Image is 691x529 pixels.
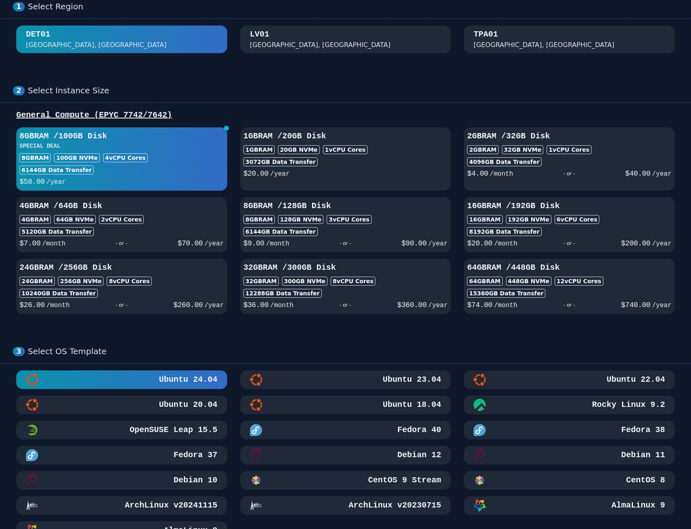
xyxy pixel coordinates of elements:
[243,277,279,286] div: 32GB RAM
[467,145,498,154] div: 2GB RAM
[19,215,51,224] div: 4GB RAM
[250,474,262,486] img: CentOS 9 Stream
[240,26,451,53] button: LV01 [GEOGRAPHIC_DATA], [GEOGRAPHIC_DATA]
[19,239,41,247] span: $ 7.00
[610,500,665,511] h3: AlmaLinux 9
[28,86,678,96] div: Select Instance Size
[467,131,672,142] h3: 2GB RAM / 32 GB Disk
[250,29,269,40] div: LV01
[396,449,441,461] h3: Debian 12
[19,227,94,236] div: 5120 GB Data Transfer
[467,215,502,224] div: 16GB RAM
[464,26,675,53] button: TPA01 [GEOGRAPHIC_DATA], [GEOGRAPHIC_DATA]
[250,449,262,461] img: Debian 12
[19,200,224,212] h3: 4GB RAM / 64 GB Disk
[652,302,672,309] span: /year
[331,277,375,286] div: 8 vCPU Cores
[13,110,678,121] div: General Compute (EPYC 7742/7642)
[243,145,275,154] div: 1GB RAM
[605,374,665,385] h3: Ubuntu 22.04
[99,215,144,224] div: 2 vCPU Cores
[490,170,513,178] span: /month
[621,239,650,247] span: $ 200.00
[555,277,603,286] div: 12 vCPU Cores
[250,40,391,50] div: [GEOGRAPHIC_DATA], [GEOGRAPHIC_DATA]
[474,499,486,512] img: AlmaLinux 9
[381,399,441,411] h3: Ubuntu 18.04
[16,197,227,252] button: 4GBRAM /64GB Disk4GBRAM64GB NVMe2vCPU Cores5120GB Data Transfer$7.00/month- or -$70.00/year
[70,299,173,311] div: - or -
[240,446,451,464] button: Debian 12Debian 12
[428,302,448,309] span: /year
[28,346,678,357] div: Select OS Template
[26,424,38,436] img: OpenSUSE Leap 15.5 Minimal
[123,500,217,511] h3: ArchLinux v20241115
[26,40,167,50] div: [GEOGRAPHIC_DATA], [GEOGRAPHIC_DATA]
[474,374,486,386] img: Ubuntu 22.04
[620,424,665,436] h3: Fedora 38
[464,370,675,389] button: Ubuntu 22.04Ubuntu 22.04
[474,399,486,411] img: Rocky Linux 9.2
[270,170,290,178] span: /year
[243,262,448,273] h3: 32GB RAM / 300 GB Disk
[42,240,66,247] span: /month
[16,496,227,515] button: ArchLinux v20241115ArchLinux v20241115
[205,302,224,309] span: /year
[128,424,217,436] h3: OpenSUSE Leap 15.5
[266,240,289,247] span: /month
[16,471,227,490] button: Debian 10Debian 10
[467,157,541,166] div: 4096 GB Data Transfer
[243,301,269,309] span: $ 36.00
[240,259,451,314] button: 32GBRAM /300GB Disk32GBRAM300GB NVMe8vCPU Cores12288GB Data Transfer$36.00/month- or -$360.00/year
[172,449,217,461] h3: Fedora 37
[243,215,275,224] div: 8GB RAM
[19,277,55,286] div: 24GB RAM
[250,424,262,436] img: Fedora 40
[590,399,665,411] h3: Rocky Linux 9.2
[19,301,45,309] span: $ 26.00
[19,153,51,162] div: 8GB RAM
[16,370,227,389] button: Ubuntu 24.04Ubuntu 24.04
[173,301,202,309] span: $ 260.00
[172,475,217,486] h3: Debian 10
[243,157,318,166] div: 3072 GB Data Transfer
[494,240,517,247] span: /month
[243,239,265,247] span: $ 9.00
[243,289,322,298] div: 12288 GB Data Transfer
[16,446,227,464] button: Fedora 37Fedora 37
[506,277,551,286] div: 448 GB NVMe
[240,421,451,439] button: Fedora 40Fedora 40
[16,26,227,53] button: DET01 [GEOGRAPHIC_DATA], [GEOGRAPHIC_DATA]
[19,289,98,298] div: 10240 GB Data Transfer
[243,227,318,236] div: 6144 GB Data Transfer
[428,240,448,247] span: /year
[278,215,323,224] div: 128 GB NVMe
[26,374,38,386] img: Ubuntu 24.04
[46,178,66,186] span: /year
[547,145,591,154] div: 1 vCPU Cores
[396,424,441,436] h3: Fedora 40
[157,399,217,411] h3: Ubuntu 20.04
[494,302,517,309] span: /month
[467,170,488,178] span: $ 4.00
[467,277,502,286] div: 64GB RAM
[474,449,486,461] img: Debian 11
[65,238,177,249] div: - or -
[157,374,217,385] h3: Ubuntu 24.04
[46,302,70,309] span: /month
[555,215,599,224] div: 6 vCPU Cores
[467,200,672,212] h3: 16GB RAM / 192 GB Disk
[517,238,621,249] div: - or -
[278,145,320,154] div: 20 GB NVMe
[293,299,397,311] div: - or -
[506,215,551,224] div: 192 GB NVMe
[54,153,99,162] div: 100 GB NVMe
[19,178,45,186] span: $ 58.00
[28,2,678,12] div: Select Region
[517,299,621,311] div: - or -
[397,301,426,309] span: $ 360.00
[240,370,451,389] button: Ubuntu 23.04Ubuntu 23.04
[467,262,672,273] h3: 64GB RAM / 448 GB Disk
[243,170,269,178] span: $ 20.00
[464,446,675,464] button: Debian 11Debian 11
